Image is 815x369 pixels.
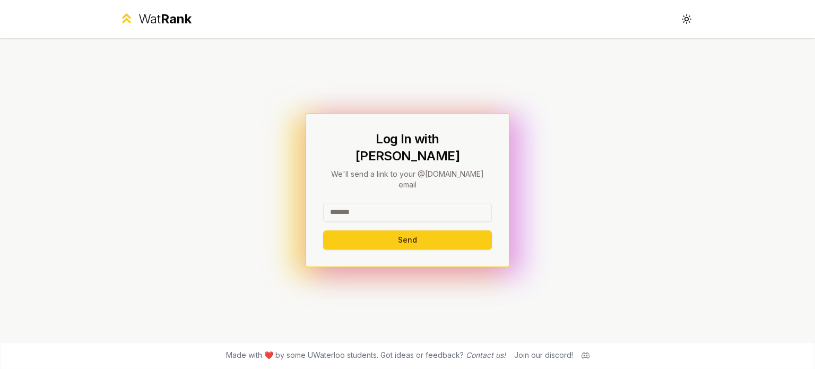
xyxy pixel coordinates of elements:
[466,350,506,359] a: Contact us!
[226,350,506,361] span: Made with ❤️ by some UWaterloo students. Got ideas or feedback?
[161,11,192,27] span: Rank
[323,230,492,250] button: Send
[323,169,492,190] p: We'll send a link to your @[DOMAIN_NAME] email
[514,350,573,361] div: Join our discord!
[119,11,192,28] a: WatRank
[323,131,492,165] h1: Log In with [PERSON_NAME]
[138,11,192,28] div: Wat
